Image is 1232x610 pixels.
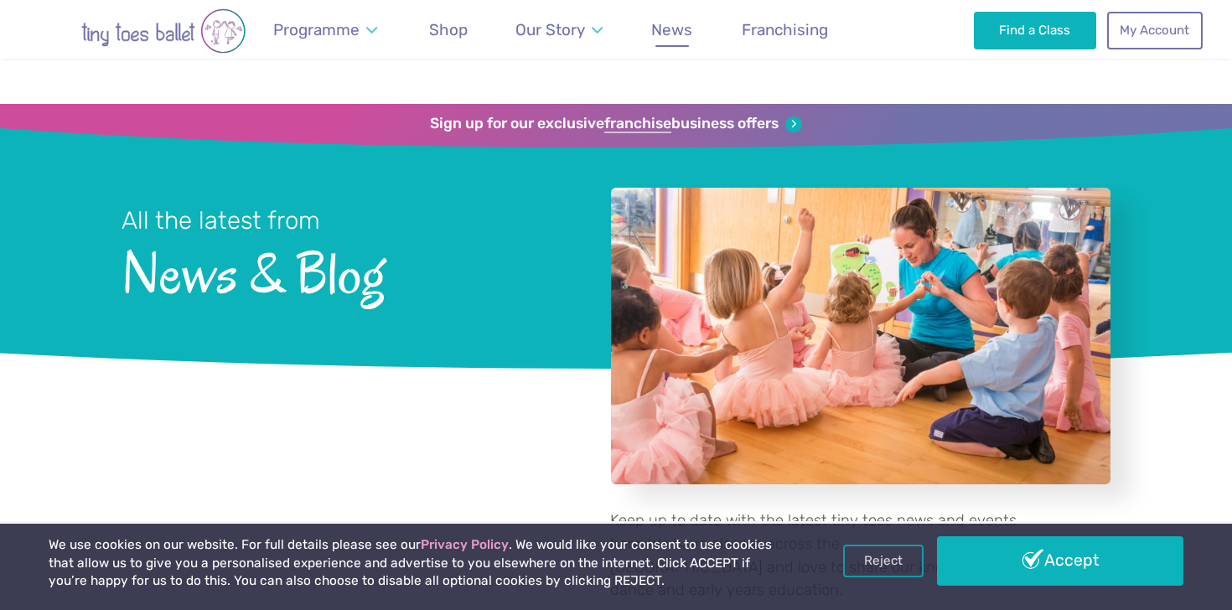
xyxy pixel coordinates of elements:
a: Shop [421,10,475,49]
small: All the latest from [122,206,320,235]
a: Accept [937,536,1183,585]
a: News [644,10,701,49]
span: Our Story [515,20,585,39]
a: Programme [265,10,385,49]
a: Our Story [508,10,611,49]
span: Franchising [742,20,828,39]
a: Franchising [733,10,836,49]
a: My Account [1107,12,1203,49]
a: Find a Class [974,12,1097,49]
strong: franchise [604,115,671,133]
p: We use cookies on our website. For full details please see our . We would like your consent to us... [49,536,786,591]
p: Keep up to date with the latest tiny toes news and events here. We have classes across the [GEOGR... [610,509,1018,602]
a: Reject [843,545,924,576]
img: tiny toes ballet [29,8,298,54]
span: News [651,20,692,39]
span: Programme [273,20,360,39]
a: Privacy Policy [421,537,509,552]
span: News & Blog [122,237,567,305]
span: Shop [429,20,468,39]
a: Sign up for our exclusivefranchisebusiness offers [430,115,801,133]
